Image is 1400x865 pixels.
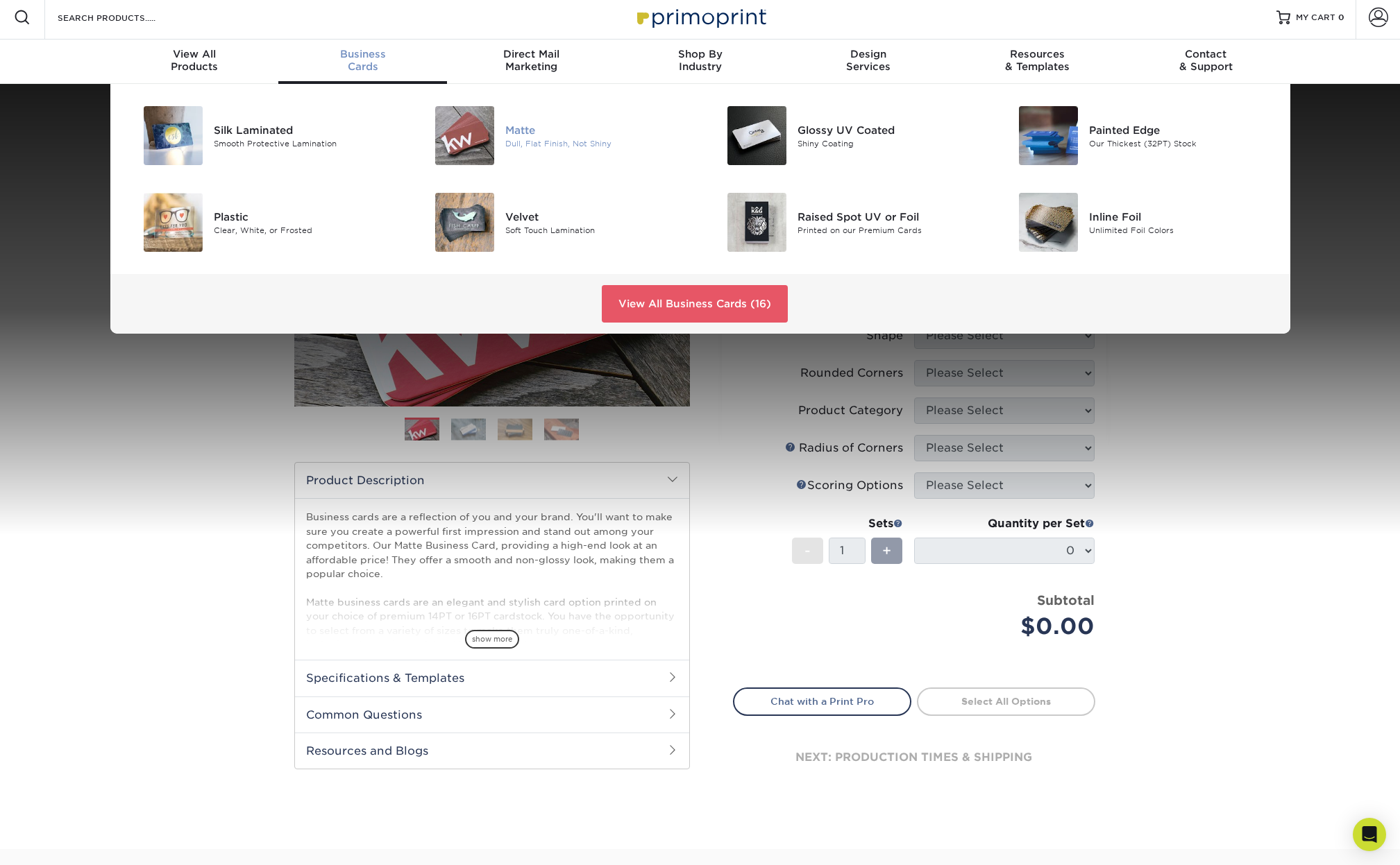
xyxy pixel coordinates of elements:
div: Silk Laminated [214,122,398,137]
a: Direct MailMarketing [447,40,616,84]
a: View All Business Cards (16) [602,285,788,323]
img: Glossy UV Coated Business Cards [727,106,786,165]
a: View AllProducts [110,40,279,84]
div: Services [784,48,953,73]
div: Soft Touch Lamination [505,224,689,236]
a: Select All Options [917,687,1095,715]
div: Shiny Coating [798,137,981,149]
a: Matte Business Cards Matte Dull, Flat Finish, Not Shiny [419,101,690,171]
span: Resources [953,48,1122,60]
div: & Support [1122,48,1290,73]
img: Inline Foil Business Cards [1019,193,1078,252]
a: Velvet Business Cards Velvet Soft Touch Lamination [419,187,690,257]
a: Raised Spot UV or Foil Business Cards Raised Spot UV or Foil Printed on our Premium Cards [711,187,982,257]
div: Unlimited Foil Colors [1089,224,1273,236]
div: Products [110,48,279,73]
div: Raised Spot UV or Foil [798,209,981,224]
div: Dull, Flat Finish, Not Shiny [505,137,689,149]
div: Open Intercom Messenger [1353,818,1386,851]
a: Glossy UV Coated Business Cards Glossy UV Coated Shiny Coating [711,101,982,171]
a: Contact& Support [1122,40,1290,84]
a: Silk Laminated Business Cards Silk Laminated Smooth Protective Lamination [127,101,398,171]
div: $0.00 [925,610,1095,643]
img: Matte Business Cards [435,106,494,165]
img: Primoprint [631,2,770,32]
h2: Specifications & Templates [295,660,689,696]
span: Contact [1122,48,1290,60]
img: Painted Edge Business Cards [1019,106,1078,165]
div: Industry [616,48,784,73]
strong: Subtotal [1037,592,1095,608]
input: SEARCH PRODUCTS..... [56,9,192,26]
img: Velvet Business Cards [435,193,494,252]
a: DesignServices [784,40,953,84]
div: Printed on our Premium Cards [798,224,981,236]
div: Inline Foil [1089,209,1273,224]
div: next: production times & shipping [733,716,1095,799]
div: Our Thickest (32PT) Stock [1089,137,1273,149]
a: Painted Edge Business Cards Painted Edge Our Thickest (32PT) Stock [1002,101,1274,171]
a: Inline Foil Business Cards Inline Foil Unlimited Foil Colors [1002,187,1274,257]
div: Plastic [214,209,398,224]
img: Raised Spot UV or Foil Business Cards [727,193,786,252]
div: Velvet [505,209,689,224]
span: Business [278,48,447,60]
div: & Templates [953,48,1122,73]
a: Shop ByIndustry [616,40,784,84]
div: Smooth Protective Lamination [214,137,398,149]
a: Chat with a Print Pro [733,687,911,715]
a: Resources& Templates [953,40,1122,84]
img: Plastic Business Cards [144,193,203,252]
div: Glossy UV Coated [798,122,981,137]
div: Painted Edge [1089,122,1273,137]
span: 0 [1338,12,1344,22]
img: Silk Laminated Business Cards [144,106,203,165]
div: Cards [278,48,447,73]
a: BusinessCards [278,40,447,84]
span: - [804,540,811,561]
h2: Common Questions [295,696,689,733]
div: Marketing [447,48,616,73]
h2: Resources and Blogs [295,733,689,769]
span: Design [784,48,953,60]
span: show more [465,630,519,649]
a: Plastic Business Cards Plastic Clear, White, or Frosted [127,187,398,257]
span: Direct Mail [447,48,616,60]
span: View All [110,48,279,60]
div: Matte [505,122,689,137]
span: + [882,540,891,561]
span: Shop By [616,48,784,60]
span: MY CART [1296,12,1335,24]
div: Clear, White, or Frosted [214,224,398,236]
